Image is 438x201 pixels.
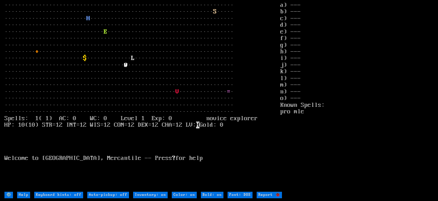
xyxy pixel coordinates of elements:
input: Auto-pickup: off [87,192,129,198]
font: @ [124,62,128,68]
b: ? [172,155,176,162]
font: E [104,28,107,35]
input: Help [17,192,30,198]
font: V [176,88,179,95]
stats: a) --- b) --- c) --- d) --- e) --- f) --- g) --- h) --- i) --- j) --- k) --- l) --- m) --- n) ---... [280,2,434,191]
input: Font: DOS [228,192,253,198]
font: = [227,88,230,95]
font: L [131,55,134,62]
input: Bold: on [201,192,223,198]
input: ⚙️ [4,192,13,198]
input: Color: on [172,192,197,198]
font: H [87,15,90,22]
font: S [213,8,217,15]
input: Keyboard hints: off [34,192,83,198]
font: + [35,48,39,55]
input: Inventory: on [133,192,168,198]
mark: H [196,122,199,128]
input: Report 🐞 [257,192,282,198]
larn: ··································································· ·····························... [4,2,280,191]
font: $ [83,55,87,62]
